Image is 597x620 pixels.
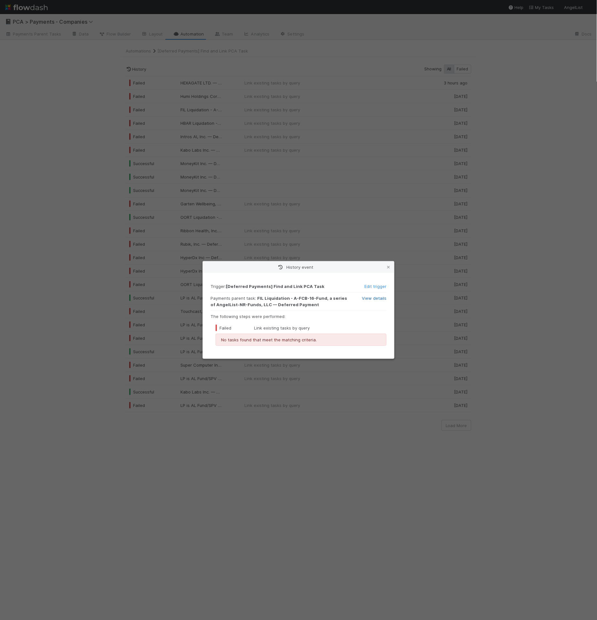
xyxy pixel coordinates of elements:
[211,296,347,307] strong: FIL Liquidation - A-FCB-16-Fund, a series of AngelList-NR-Funds, LLC — Deferred Payment
[216,325,254,331] div: Failed
[362,296,386,301] a: View details
[206,283,353,290] div: Trigger :
[211,313,386,320] p: The following steps were performed:
[221,337,381,343] p: No tasks found that meet the matching criteria.
[226,284,324,289] strong: [Deferred Payments] Find and Link PCA Task
[206,295,353,308] div: Payments parent task :
[364,284,386,289] a: Edit trigger
[203,261,394,273] div: History event
[216,325,386,331] div: Link existing tasks by query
